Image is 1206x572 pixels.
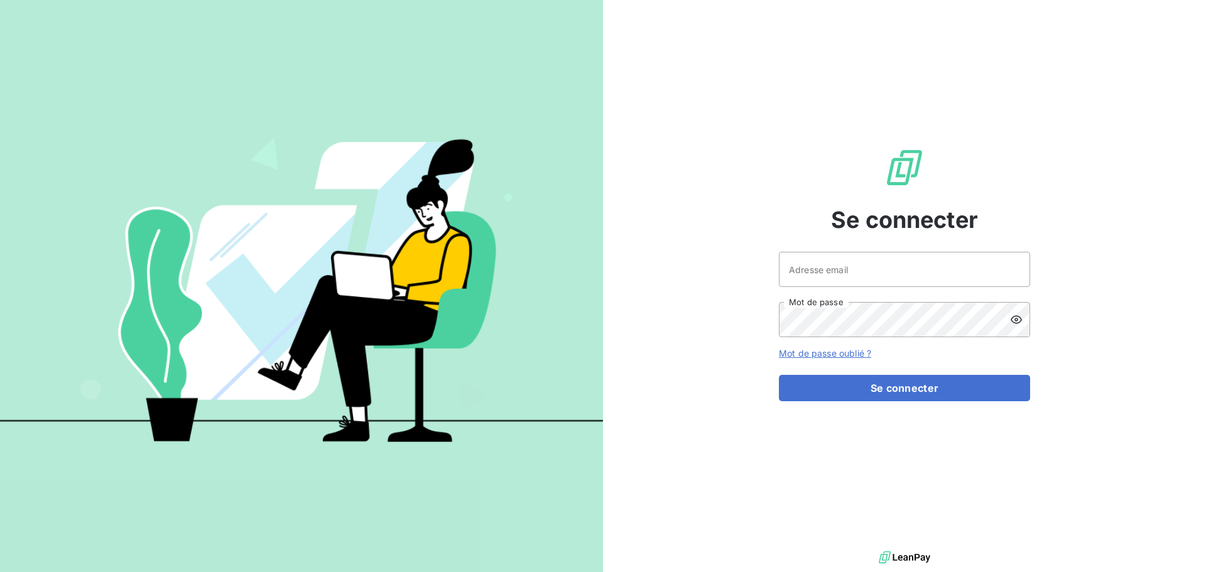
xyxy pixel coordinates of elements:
a: Mot de passe oublié ? [779,348,871,359]
input: placeholder [779,252,1030,287]
img: Logo LeanPay [884,148,925,188]
img: logo [879,548,930,567]
span: Se connecter [831,203,978,237]
button: Se connecter [779,375,1030,401]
